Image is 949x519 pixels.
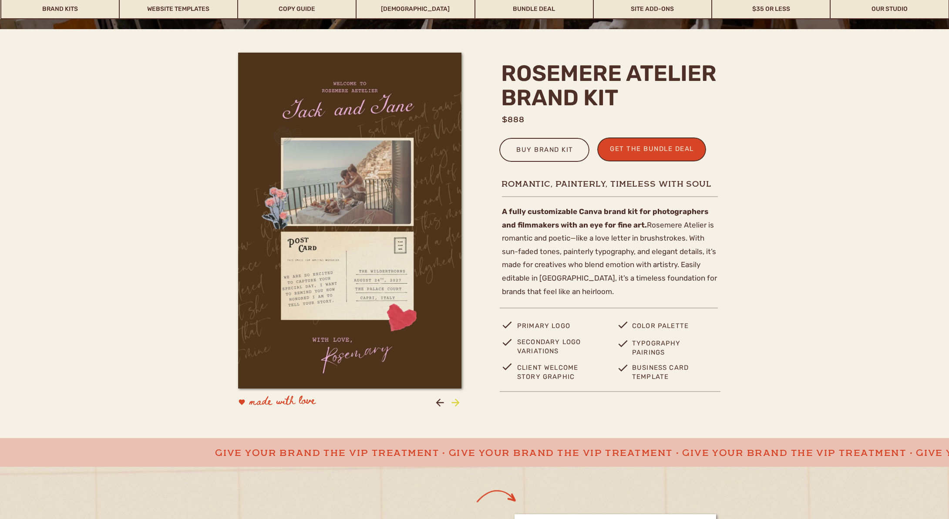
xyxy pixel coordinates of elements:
p: Rosemere Atelier is romantic and poetic—like a love letter in brushstrokes. With sun-faded tones,... [502,205,718,304]
p: business card template [632,363,705,381]
a: buy brand kit [510,144,580,158]
h1: Romantic, painterly, timeless with soul [501,178,718,189]
h1: $888 [502,114,549,125]
p: Client Welcome story Graphic [517,363,594,381]
p: Color palette [632,320,702,337]
b: A fully customizable Canva brand kit for photographers and filmmakers with an eye for fine art. [502,207,708,229]
p: Typography pairings [632,339,694,355]
p: made with love [249,393,374,413]
a: get the bundle deal [606,143,698,157]
p: primary logo [517,320,596,337]
p: Secondary logo variations [517,338,594,354]
h2: rosemere ATELIER brand kit [501,61,728,114]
